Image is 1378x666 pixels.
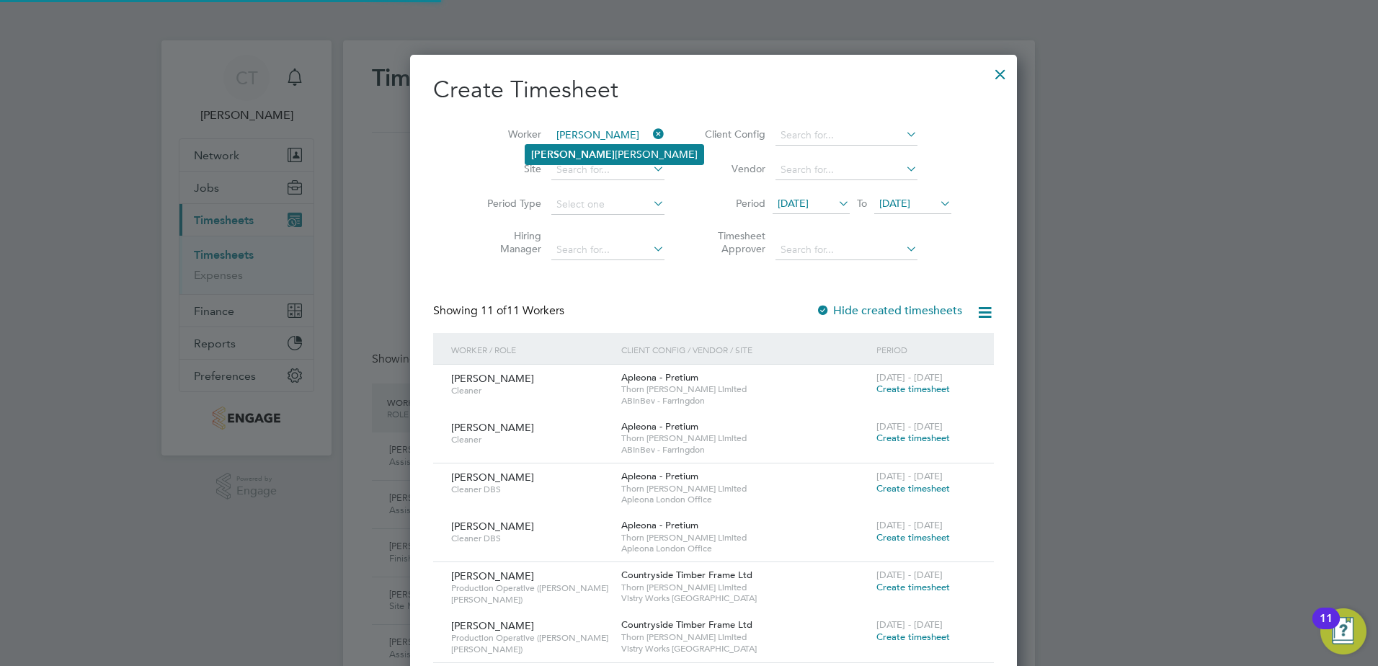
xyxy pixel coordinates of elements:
[621,494,869,505] span: Apleona London Office
[451,434,610,445] span: Cleaner
[621,618,752,631] span: Countryside Timber Frame Ltd
[621,569,752,581] span: Countryside Timber Frame Ltd
[876,618,943,631] span: [DATE] - [DATE]
[876,581,950,593] span: Create timesheet
[701,197,765,210] label: Period
[621,643,869,654] span: Vistry Works [GEOGRAPHIC_DATA]
[778,197,809,210] span: [DATE]
[448,333,618,366] div: Worker / Role
[701,229,765,255] label: Timesheet Approver
[621,592,869,604] span: Vistry Works [GEOGRAPHIC_DATA]
[531,148,615,161] b: [PERSON_NAME]
[873,333,979,366] div: Period
[451,471,534,484] span: [PERSON_NAME]
[451,484,610,495] span: Cleaner DBS
[701,162,765,175] label: Vendor
[621,519,698,531] span: Apleona - Pretium
[476,229,541,255] label: Hiring Manager
[876,383,950,395] span: Create timesheet
[621,532,869,543] span: Thorn [PERSON_NAME] Limited
[476,128,541,141] label: Worker
[621,383,869,395] span: Thorn [PERSON_NAME] Limited
[433,303,567,319] div: Showing
[775,160,917,180] input: Search for...
[876,519,943,531] span: [DATE] - [DATE]
[451,520,534,533] span: [PERSON_NAME]
[476,197,541,210] label: Period Type
[621,371,698,383] span: Apleona - Pretium
[481,303,507,318] span: 11 of
[621,631,869,643] span: Thorn [PERSON_NAME] Limited
[876,531,950,543] span: Create timesheet
[451,533,610,544] span: Cleaner DBS
[775,240,917,260] input: Search for...
[701,128,765,141] label: Client Config
[451,582,610,605] span: Production Operative ([PERSON_NAME] [PERSON_NAME])
[876,420,943,432] span: [DATE] - [DATE]
[621,420,698,432] span: Apleona - Pretium
[551,240,664,260] input: Search for...
[621,543,869,554] span: Apleona London Office
[876,432,950,444] span: Create timesheet
[621,483,869,494] span: Thorn [PERSON_NAME] Limited
[525,145,703,164] li: [PERSON_NAME]
[451,385,610,396] span: Cleaner
[551,160,664,180] input: Search for...
[621,444,869,456] span: ABInBev - Farringdon
[876,631,950,643] span: Create timesheet
[476,162,541,175] label: Site
[551,195,664,215] input: Select one
[621,470,698,482] span: Apleona - Pretium
[876,470,943,482] span: [DATE] - [DATE]
[451,569,534,582] span: [PERSON_NAME]
[853,194,871,213] span: To
[451,619,534,632] span: [PERSON_NAME]
[876,482,950,494] span: Create timesheet
[876,569,943,581] span: [DATE] - [DATE]
[876,371,943,383] span: [DATE] - [DATE]
[1320,618,1333,637] div: 11
[451,632,610,654] span: Production Operative ([PERSON_NAME] [PERSON_NAME])
[618,333,873,366] div: Client Config / Vendor / Site
[1320,608,1366,654] button: Open Resource Center, 11 new notifications
[481,303,564,318] span: 11 Workers
[551,125,664,146] input: Search for...
[621,582,869,593] span: Thorn [PERSON_NAME] Limited
[775,125,917,146] input: Search for...
[879,197,910,210] span: [DATE]
[451,372,534,385] span: [PERSON_NAME]
[433,75,994,105] h2: Create Timesheet
[816,303,962,318] label: Hide created timesheets
[621,395,869,407] span: ABInBev - Farringdon
[621,432,869,444] span: Thorn [PERSON_NAME] Limited
[451,421,534,434] span: [PERSON_NAME]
